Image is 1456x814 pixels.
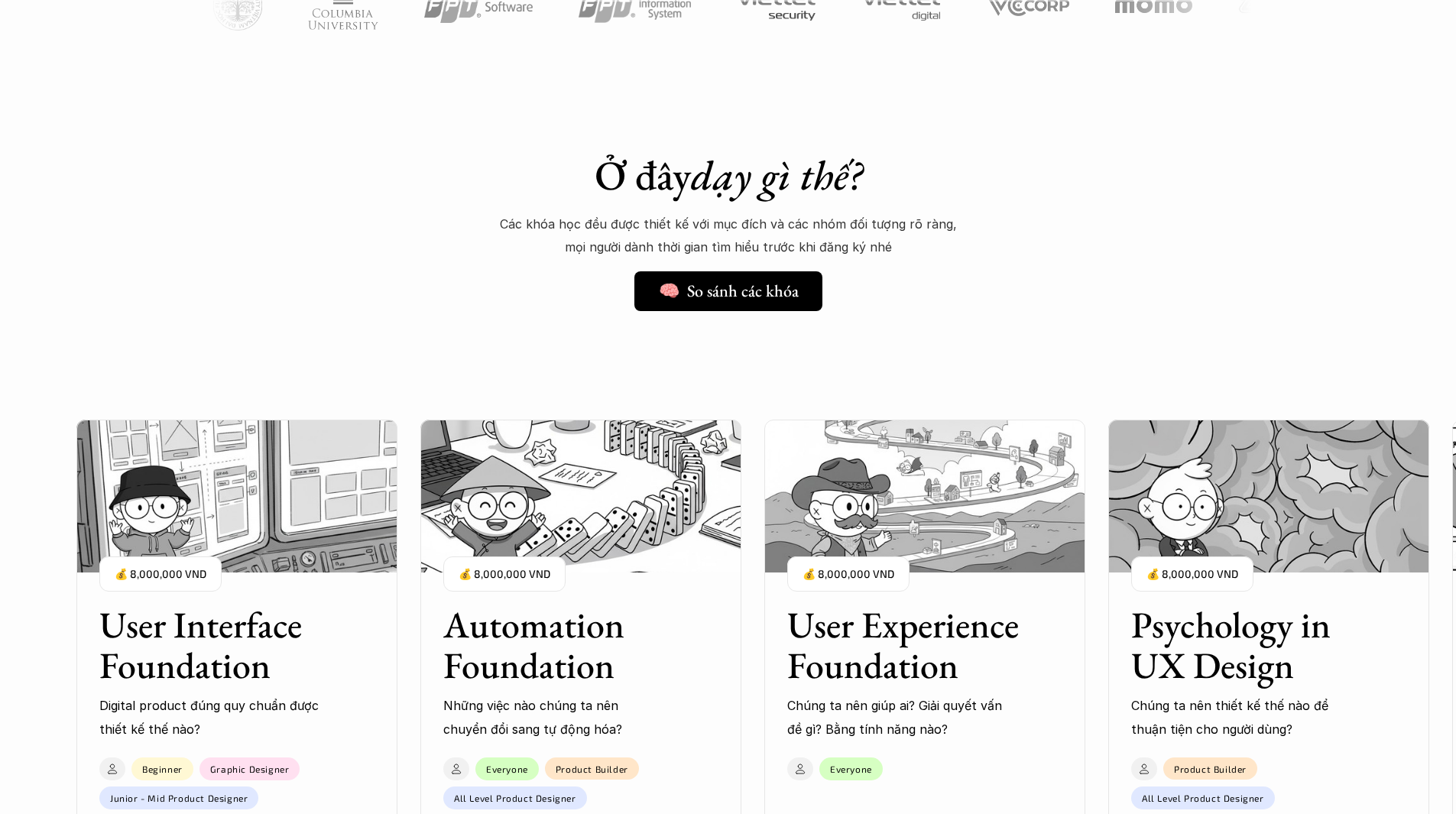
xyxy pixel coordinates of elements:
h1: Ở đây [461,151,996,200]
p: Chúng ta nên giúp ai? Giải quyết vấn đề gì? Bằng tính năng nào? [787,694,1009,741]
p: Các khóa học đều được thiết kế với mục đích và các nhóm đối tượng rõ ràng, mọi người dành thời gi... [499,212,958,259]
h3: User Experience Foundation [787,605,1024,686]
p: Junior - Mid Product Designer [110,793,248,803]
p: Product Builder [556,763,628,773]
h3: User Interface Foundation [99,605,336,686]
p: 💰 8,000,000 VND [115,564,206,585]
p: Beginner [142,764,183,774]
p: Everyone [830,764,872,774]
p: Chúng ta nên thiết kế thế nào để thuận tiện cho người dùng? [1131,694,1353,741]
a: 🧠 So sánh các khóa [634,271,822,311]
h3: Psychology in UX Design [1131,605,1368,686]
p: Graphic Designer [210,764,290,774]
h3: Automation Foundation [443,605,680,686]
em: dạy gì thế? [691,148,862,202]
p: Product Builder [1174,763,1247,773]
p: All Level Product Designer [1142,793,1264,803]
p: Digital product đúng quy chuẩn được thiết kế thế nào? [99,694,321,741]
h5: 🧠 So sánh các khóa [659,281,799,301]
p: 💰 8,000,000 VND [459,564,550,585]
p: Everyone [486,764,528,774]
p: 💰 8,000,000 VND [803,564,894,585]
p: All Level Product Designer [454,793,576,803]
p: 💰 8,000,000 VND [1146,564,1238,585]
p: Những việc nào chúng ta nên chuyển đổi sang tự động hóa? [443,694,665,741]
